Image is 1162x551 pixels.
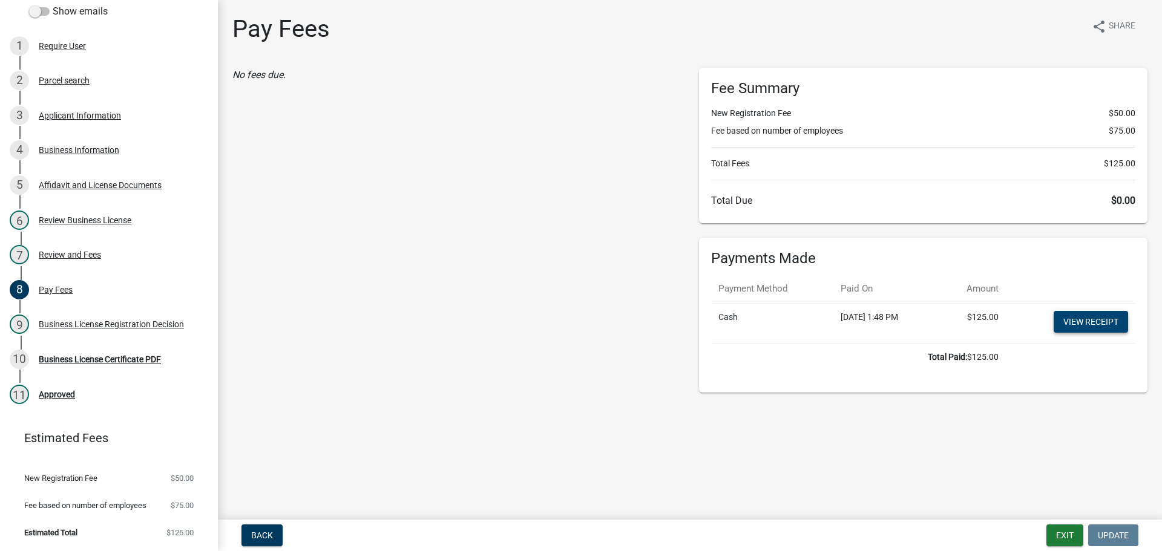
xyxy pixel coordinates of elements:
[711,195,1135,206] h6: Total Due
[39,216,131,224] div: Review Business License
[1109,107,1135,120] span: $50.00
[938,303,1006,343] td: $125.00
[1109,125,1135,137] span: $75.00
[10,426,199,450] a: Estimated Fees
[1088,524,1138,546] button: Update
[29,4,108,19] label: Show emails
[10,350,29,369] div: 10
[10,245,29,264] div: 7
[171,501,194,509] span: $75.00
[711,303,833,343] td: Cash
[10,140,29,160] div: 4
[1111,195,1135,206] span: $0.00
[833,303,938,343] td: [DATE] 1:48 PM
[10,210,29,230] div: 6
[39,181,162,189] div: Affidavit and License Documents
[24,529,77,536] span: Estimated Total
[39,250,101,259] div: Review and Fees
[1109,19,1135,34] span: Share
[938,275,1006,303] th: Amount
[1104,157,1135,170] span: $125.00
[39,76,90,85] div: Parcel search
[39,320,184,328] div: Business License Registration Decision
[711,250,1135,267] h6: Payments Made
[24,474,97,482] span: New Registration Fee
[39,42,86,50] div: Require User
[1082,15,1145,38] button: shareShare
[928,352,967,362] b: Total Paid:
[711,275,833,303] th: Payment Method
[10,385,29,404] div: 11
[10,71,29,90] div: 2
[39,390,75,399] div: Approved
[10,315,29,334] div: 9
[39,146,119,154] div: Business Information
[171,474,194,482] span: $50.00
[833,275,938,303] th: Paid On
[10,175,29,195] div: 5
[39,285,73,294] div: Pay Fees
[10,280,29,299] div: 8
[711,107,1135,120] li: New Registration Fee
[251,530,273,540] span: Back
[24,501,146,509] span: Fee based on number of employees
[711,80,1135,97] h6: Fee Summary
[39,355,161,364] div: Business License Certificate PDF
[711,343,1006,371] td: $125.00
[241,524,283,546] button: Back
[10,36,29,56] div: 1
[711,157,1135,170] li: Total Fees
[166,529,194,536] span: $125.00
[1054,311,1128,333] a: View receipt
[1092,19,1106,34] i: share
[10,106,29,125] div: 3
[711,125,1135,137] li: Fee based on number of employees
[232,15,330,44] h1: Pay Fees
[232,69,286,80] i: No fees due.
[39,111,121,120] div: Applicant Information
[1098,530,1129,540] span: Update
[1046,524,1083,546] button: Exit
